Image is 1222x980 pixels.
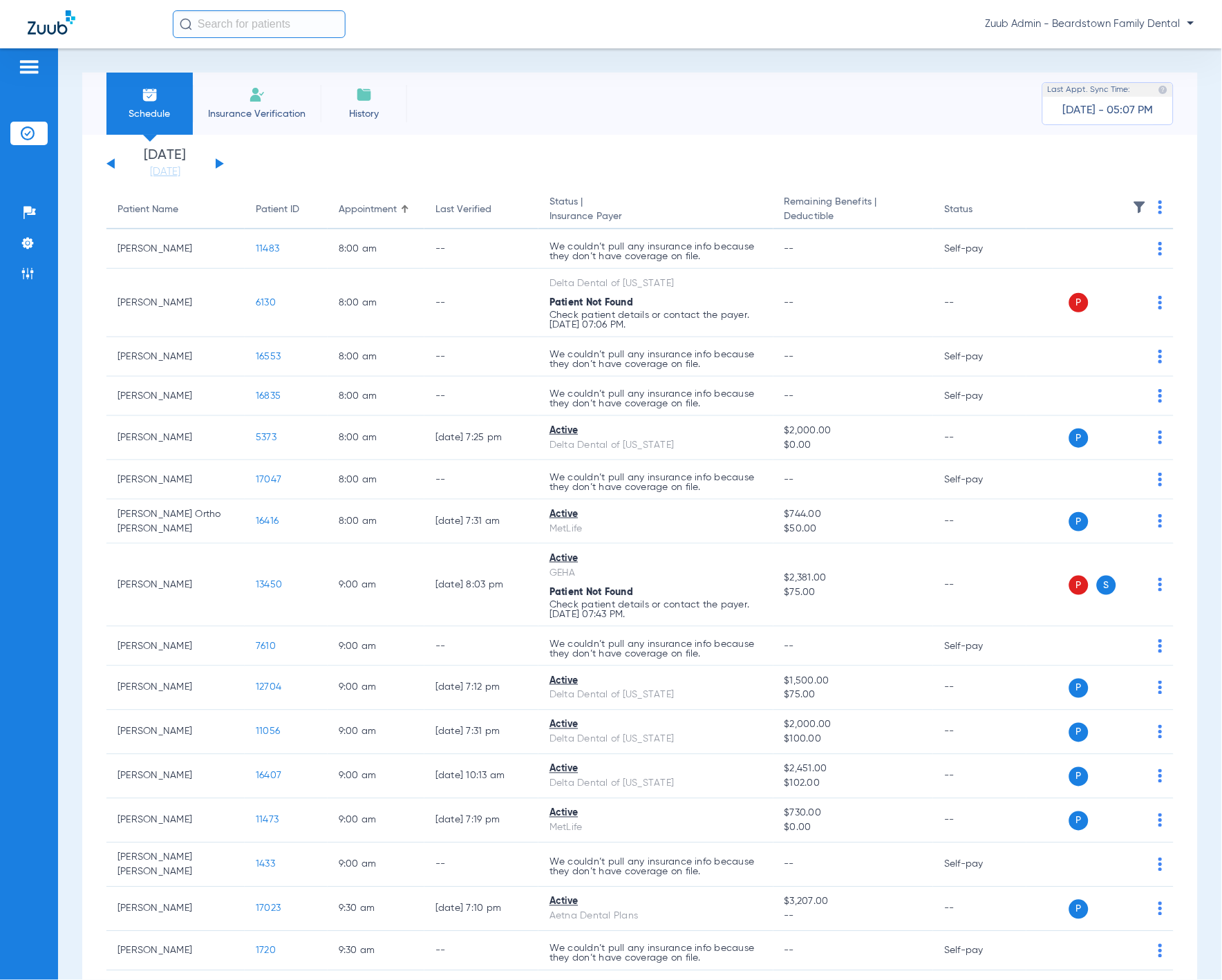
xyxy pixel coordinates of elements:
[784,522,923,536] span: $50.00
[784,733,923,747] span: $100.00
[256,683,281,692] span: 12704
[784,946,795,956] span: --
[424,460,538,500] td: --
[424,887,538,932] td: [DATE] 7:10 PM
[435,202,491,217] div: Last Verified
[549,438,762,453] div: Delta Dental of [US_STATE]
[549,762,762,777] div: Active
[106,269,245,337] td: [PERSON_NAME]
[256,391,281,401] span: 16835
[549,895,762,910] div: Active
[549,858,762,877] p: We couldn’t pull any insurance info because they don’t have coverage on file.
[256,516,279,526] span: 16416
[1158,431,1163,444] img: group-dot-blue.svg
[106,887,245,932] td: [PERSON_NAME]
[424,710,538,755] td: [DATE] 7:31 PM
[549,718,762,733] div: Active
[549,944,762,963] p: We couldn’t pull any insurance info because they don’t have coverage on file.
[424,269,538,337] td: --
[328,932,424,971] td: 9:30 AM
[256,433,276,442] span: 5373
[933,500,1026,544] td: --
[424,416,538,460] td: [DATE] 7:25 PM
[106,843,245,887] td: [PERSON_NAME] [PERSON_NAME]
[328,269,424,337] td: 8:00 AM
[1133,200,1147,214] img: filter.svg
[986,17,1194,31] span: Zuub Admin - Beardstown Family Dental
[549,350,762,369] p: We couldn’t pull any insurance info because they don’t have coverage on file.
[106,337,245,377] td: [PERSON_NAME]
[328,460,424,500] td: 8:00 AM
[328,627,424,666] td: 9:00 AM
[18,59,40,75] img: hamburger-icon
[180,18,192,30] img: Search Icon
[106,710,245,755] td: [PERSON_NAME]
[328,337,424,377] td: 8:00 AM
[1158,296,1163,310] img: group-dot-blue.svg
[784,910,923,924] span: --
[1069,293,1089,312] span: P
[173,10,346,38] input: Search for patients
[256,475,281,484] span: 17047
[549,389,762,408] p: We couldn’t pull any insurance info because they don’t have coverage on file.
[256,202,317,217] div: Patient ID
[106,932,245,971] td: [PERSON_NAME]
[1158,813,1163,827] img: group-dot-blue.svg
[1158,200,1163,214] img: group-dot-blue.svg
[1069,900,1089,919] span: P
[1069,576,1089,595] span: P
[328,416,424,460] td: 8:00 AM
[256,298,276,308] span: 6130
[933,666,1026,710] td: --
[256,860,275,869] span: 1433
[424,544,538,627] td: [DATE] 8:03 PM
[1158,578,1163,592] img: group-dot-blue.svg
[784,424,923,438] span: $2,000.00
[784,571,923,585] span: $2,381.00
[328,500,424,544] td: 8:00 AM
[256,904,281,914] span: 17023
[549,639,762,659] p: We couldn’t pull any insurance info because they don’t have coverage on file.
[933,377,1026,416] td: Self-pay
[256,946,276,956] span: 1720
[356,86,373,103] img: History
[549,910,762,924] div: Aetna Dental Plans
[256,771,281,781] span: 16407
[106,544,245,627] td: [PERSON_NAME]
[256,202,299,217] div: Patient ID
[784,674,923,688] span: $1,500.00
[106,755,245,799] td: [PERSON_NAME]
[424,755,538,799] td: [DATE] 10:13 AM
[142,86,158,103] img: Schedule
[933,229,1026,269] td: Self-pay
[784,777,923,791] span: $102.00
[328,799,424,843] td: 9:00 AM
[784,821,923,836] span: $0.00
[117,202,234,217] div: Patient Name
[106,666,245,710] td: [PERSON_NAME]
[328,544,424,627] td: 9:00 AM
[339,202,397,217] div: Appointment
[1069,428,1089,448] span: P
[256,816,279,825] span: 11473
[784,209,923,224] span: Deductible
[339,202,413,217] div: Appointment
[549,298,633,308] span: Patient Not Found
[249,86,265,103] img: Manual Insurance Verification
[784,895,923,910] span: $3,207.00
[549,777,762,791] div: Delta Dental of [US_STATE]
[1069,679,1089,698] span: P
[549,807,762,821] div: Active
[117,202,178,217] div: Patient Name
[256,244,279,254] span: 11483
[1158,639,1163,653] img: group-dot-blue.svg
[1158,681,1163,695] img: group-dot-blue.svg
[328,377,424,416] td: 8:00 AM
[933,887,1026,932] td: --
[106,229,245,269] td: [PERSON_NAME]
[256,352,281,361] span: 16553
[1158,85,1168,95] img: last sync help info
[435,202,527,217] div: Last Verified
[256,727,280,737] span: 11056
[933,337,1026,377] td: Self-pay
